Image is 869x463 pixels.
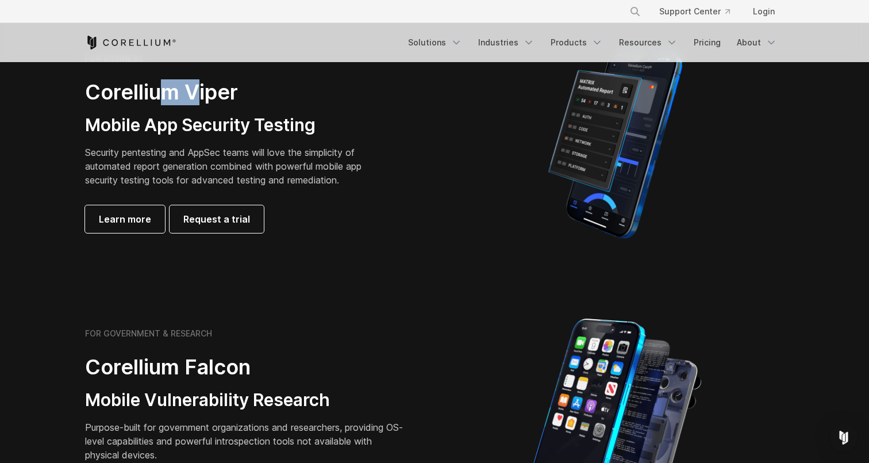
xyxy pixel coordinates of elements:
a: Learn more [85,205,165,233]
a: Pricing [687,32,728,53]
div: Navigation Menu [401,32,784,53]
span: Request a trial [183,212,250,226]
a: Request a trial [170,205,264,233]
a: Solutions [401,32,469,53]
div: Navigation Menu [616,1,784,22]
img: Corellium MATRIX automated report on iPhone showing app vulnerability test results across securit... [529,43,702,244]
h2: Corellium Viper [85,79,379,105]
button: Search [625,1,645,22]
h3: Mobile Vulnerability Research [85,389,407,411]
h6: FOR GOVERNMENT & RESEARCH [85,328,212,339]
h3: Mobile App Security Testing [85,114,379,136]
a: Resources [612,32,685,53]
p: Purpose-built for government organizations and researchers, providing OS-level capabilities and p... [85,420,407,462]
div: Open Intercom Messenger [830,424,858,451]
a: Support Center [650,1,739,22]
a: Corellium Home [85,36,176,49]
a: Products [544,32,610,53]
a: Industries [471,32,541,53]
a: Login [744,1,784,22]
h2: Corellium Falcon [85,354,407,380]
span: Learn more [99,212,151,226]
a: About [730,32,784,53]
p: Security pentesting and AppSec teams will love the simplicity of automated report generation comb... [85,146,379,187]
